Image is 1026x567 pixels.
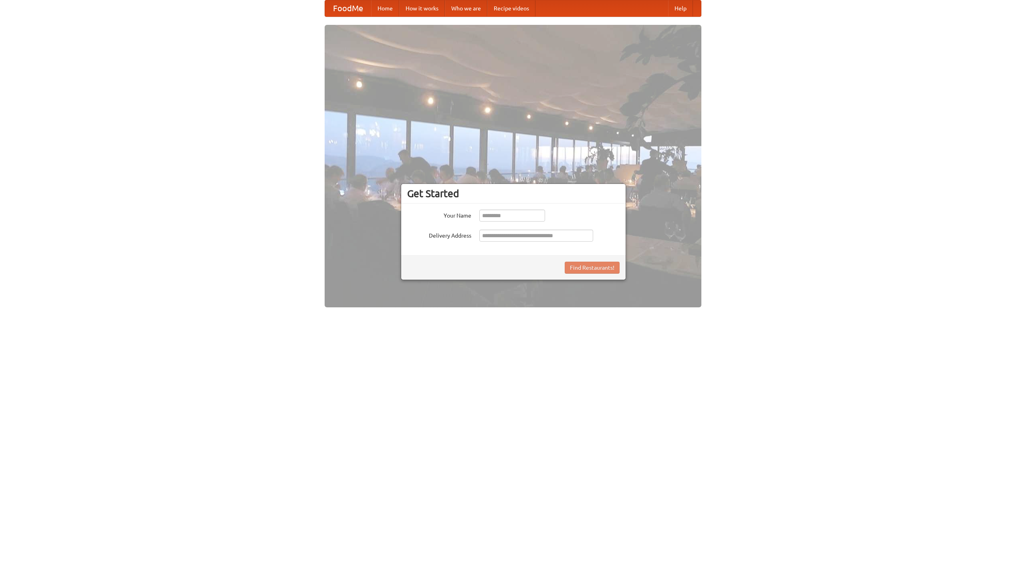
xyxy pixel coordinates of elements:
h3: Get Started [407,188,620,200]
a: Help [668,0,693,16]
label: Your Name [407,210,471,220]
button: Find Restaurants! [565,262,620,274]
label: Delivery Address [407,230,471,240]
a: Recipe videos [487,0,535,16]
a: Home [371,0,399,16]
a: Who we are [445,0,487,16]
a: How it works [399,0,445,16]
a: FoodMe [325,0,371,16]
